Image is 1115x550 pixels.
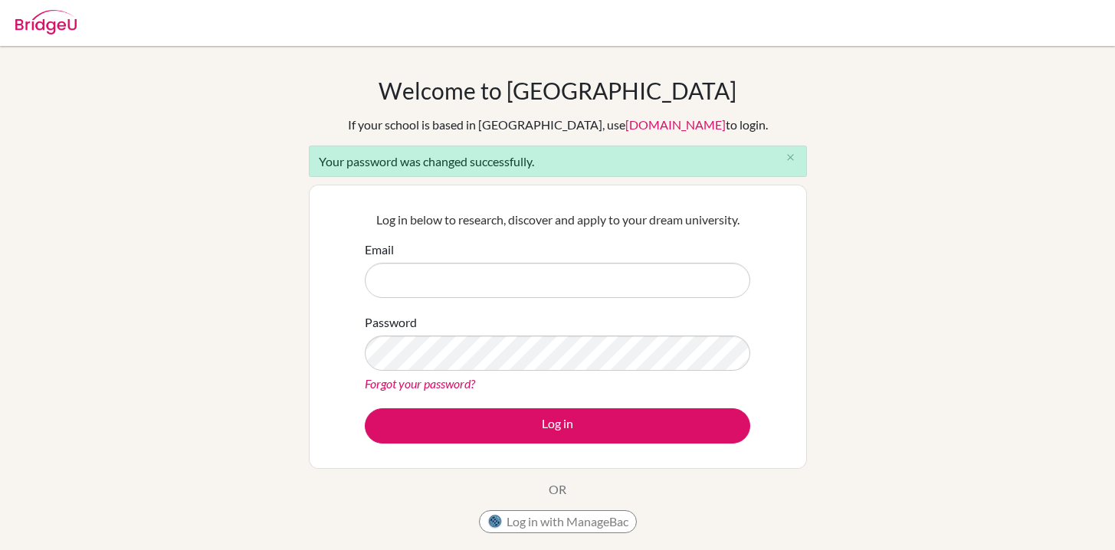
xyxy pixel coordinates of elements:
p: Log in below to research, discover and apply to your dream university. [365,211,750,229]
div: If your school is based in [GEOGRAPHIC_DATA], use to login. [348,116,768,134]
h1: Welcome to [GEOGRAPHIC_DATA] [379,77,736,104]
img: Bridge-U [15,10,77,34]
button: Close [776,146,806,169]
p: OR [549,480,566,499]
label: Email [365,241,394,259]
a: Forgot your password? [365,376,475,391]
button: Log in with ManageBac [479,510,637,533]
label: Password [365,313,417,332]
div: Your password was changed successfully. [309,146,807,177]
button: Log in [365,408,750,444]
a: [DOMAIN_NAME] [625,117,726,132]
i: close [785,152,796,163]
